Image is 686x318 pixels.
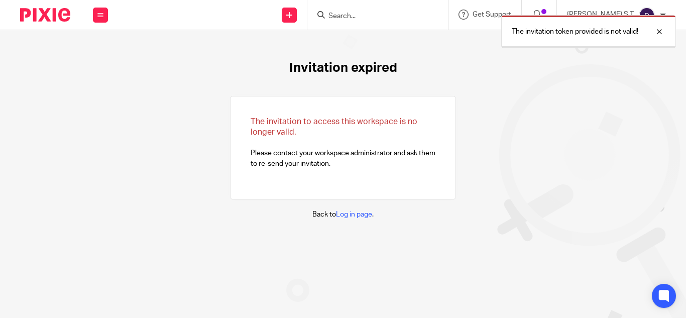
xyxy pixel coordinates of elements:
[251,117,435,169] p: Please contact your workspace administrator and ask them to re-send your invitation.
[336,211,372,218] a: Log in page
[20,8,70,22] img: Pixie
[251,118,417,136] span: The invitation to access this workspace is no longer valid.
[312,209,374,220] p: Back to .
[639,7,655,23] img: svg%3E
[327,12,418,21] input: Search
[289,60,397,76] h1: Invitation expired
[512,27,638,37] p: The invitation token provided is not valid!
